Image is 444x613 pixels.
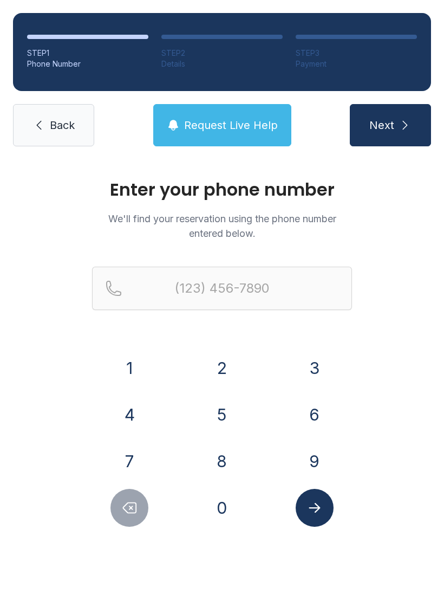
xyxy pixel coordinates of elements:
[184,118,278,133] span: Request Live Help
[203,442,241,480] button: 8
[296,349,334,387] button: 3
[27,48,148,59] div: STEP 1
[203,349,241,387] button: 2
[92,181,352,198] h1: Enter your phone number
[92,267,352,310] input: Reservation phone number
[296,442,334,480] button: 9
[50,118,75,133] span: Back
[161,48,283,59] div: STEP 2
[92,211,352,241] p: We'll find your reservation using the phone number entered below.
[296,489,334,527] button: Submit lookup form
[203,489,241,527] button: 0
[110,489,148,527] button: Delete number
[296,59,417,69] div: Payment
[203,396,241,434] button: 5
[369,118,394,133] span: Next
[161,59,283,69] div: Details
[110,396,148,434] button: 4
[110,442,148,480] button: 7
[27,59,148,69] div: Phone Number
[296,396,334,434] button: 6
[296,48,417,59] div: STEP 3
[110,349,148,387] button: 1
